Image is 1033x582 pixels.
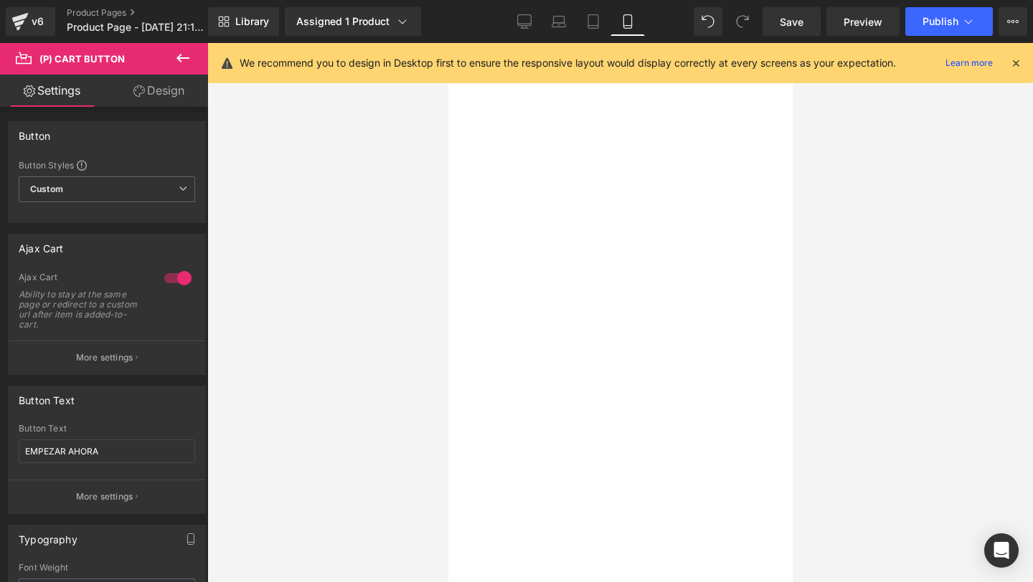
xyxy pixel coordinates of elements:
a: Laptop [542,7,576,36]
a: Design [107,75,211,107]
a: New Library [208,7,279,36]
p: We recommend you to design in Desktop first to ensure the responsive layout would display correct... [240,55,896,71]
span: Product Page - [DATE] 21:18:06 [67,22,204,33]
a: Preview [826,7,900,36]
p: More settings [76,351,133,364]
a: Product Pages [67,7,232,19]
a: Tablet [576,7,610,36]
div: Font Weight [19,563,195,573]
div: v6 [29,12,47,31]
button: Publish [905,7,993,36]
b: Custom [30,183,63,196]
div: Ajax Cart [19,272,150,287]
button: More [999,7,1027,36]
a: Learn more [940,54,999,72]
a: Mobile [610,7,645,36]
p: More settings [76,490,133,503]
span: Library [235,15,269,28]
span: Save [780,14,803,29]
div: Typography [19,525,77,545]
div: Button Styles [19,159,195,171]
button: More settings [9,340,205,374]
div: Button [19,122,50,142]
div: Button Text [19,386,75,406]
span: Preview [844,14,882,29]
div: Open Intercom Messenger [984,533,1019,568]
div: Ability to stay at the same page or redirect to a custom url after item is added-to-cart. [19,290,148,330]
div: Button Text [19,424,195,434]
div: Assigned 1 Product [296,14,410,29]
a: Desktop [507,7,542,36]
button: Undo [694,7,722,36]
button: More settings [9,480,205,513]
button: Redo [728,7,757,36]
div: Ajax Cart [19,234,64,254]
span: Publish [923,16,958,27]
a: v6 [6,7,55,36]
span: (P) Cart Button [39,53,125,65]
